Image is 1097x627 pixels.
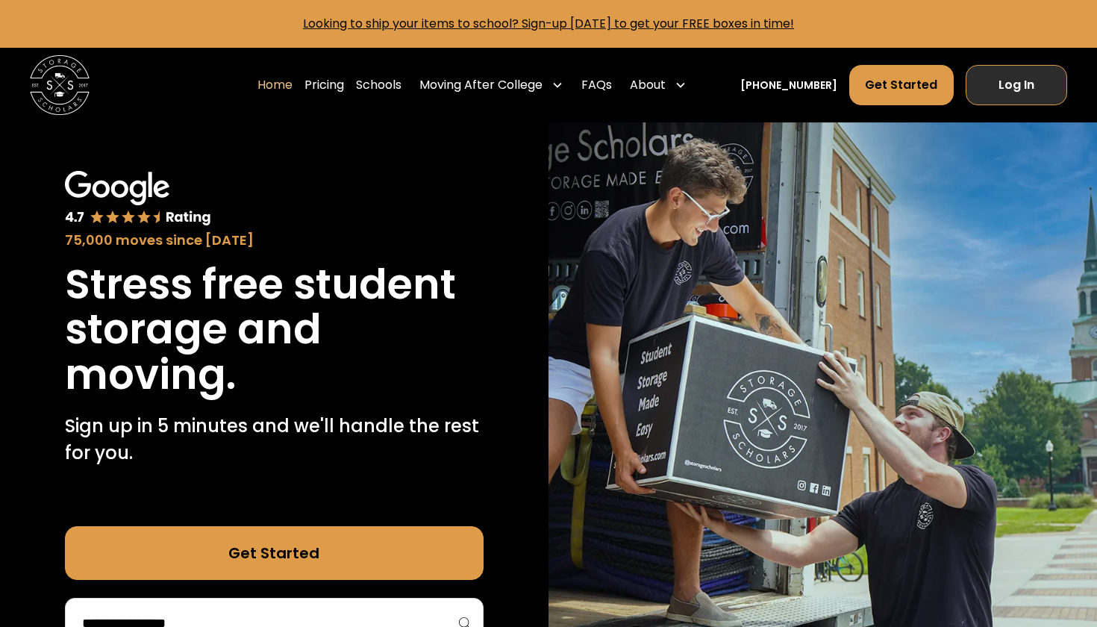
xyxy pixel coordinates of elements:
[624,64,693,106] div: About
[740,78,837,93] a: [PHONE_NUMBER]
[413,64,569,106] div: Moving After College
[304,64,344,106] a: Pricing
[303,15,794,32] a: Looking to ship your items to school? Sign-up [DATE] to get your FREE boxes in time!
[65,526,484,580] a: Get Started
[419,76,543,94] div: Moving After College
[849,65,953,105] a: Get Started
[65,262,484,398] h1: Stress free student storage and moving.
[257,64,293,106] a: Home
[30,55,90,115] a: home
[65,230,484,250] div: 75,000 moves since [DATE]
[65,171,212,227] img: Google 4.7 star rating
[966,65,1067,105] a: Log In
[356,64,401,106] a: Schools
[65,413,484,467] p: Sign up in 5 minutes and we'll handle the rest for you.
[581,64,612,106] a: FAQs
[630,76,666,94] div: About
[30,55,90,115] img: Storage Scholars main logo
